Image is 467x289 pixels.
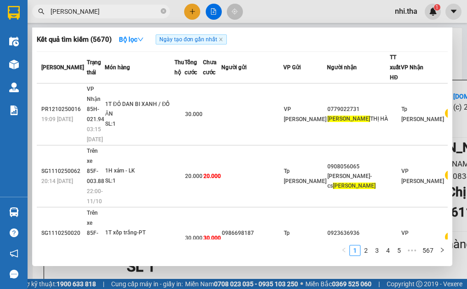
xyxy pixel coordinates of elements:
[87,126,103,143] span: 03:15 [DATE]
[203,59,216,76] span: Chưa cước
[41,178,73,184] span: 20:14 [DATE]
[38,8,45,15] span: search
[185,235,203,241] span: 30.000
[105,64,130,71] span: Món hàng
[87,86,104,122] span: VP Nhận 85H-021.94
[327,228,389,238] div: 0923636936
[87,59,101,76] span: Trạng thái
[341,247,347,253] span: left
[338,245,349,256] li: Previous Page
[10,249,18,258] span: notification
[37,35,112,44] h3: Kết quả tìm kiếm ( 5670 )
[161,8,166,14] span: close-circle
[9,83,19,92] img: warehouse-icon
[41,105,84,114] div: PR1210250016
[9,37,19,46] img: warehouse-icon
[327,64,357,71] span: Người nhận
[87,210,104,246] span: Trên xe 85F-003.88
[284,168,326,184] span: Tp [PERSON_NAME]
[401,106,444,122] span: Tp [PERSON_NAME]
[156,34,227,44] span: Ngày tạo đơn gần nhất
[9,60,19,69] img: warehouse-icon
[401,168,444,184] span: VP [PERSON_NAME]
[420,245,436,256] a: 567
[185,59,197,76] span: Tổng cước
[394,245,404,256] a: 5
[10,270,18,278] span: message
[219,37,223,42] span: close
[222,228,283,238] div: 0986698187
[372,245,382,256] a: 3
[419,245,437,256] li: 567
[405,245,419,256] li: Next 5 Pages
[105,228,174,238] div: 1T xốp trắng-PT
[203,173,221,179] span: 20.000
[105,100,174,119] div: 1T ĐỎ DAN BI XANH / ĐỒ ĂN
[360,245,371,256] li: 2
[10,228,18,237] span: question-circle
[203,235,221,241] span: 30.000
[105,176,174,186] div: SL: 1
[221,64,247,71] span: Người gửi
[327,162,389,172] div: 0908056065
[401,64,423,71] span: VP Nhận
[371,245,383,256] li: 3
[383,245,394,256] li: 4
[394,245,405,256] li: 5
[137,36,144,43] span: down
[383,245,393,256] a: 4
[361,245,371,256] a: 2
[405,245,419,256] span: •••
[41,64,84,71] span: [PERSON_NAME]
[119,36,144,43] strong: Bộ lọc
[105,119,174,129] div: SL: 1
[349,245,360,256] li: 1
[327,105,389,114] div: 0779022731
[222,238,283,248] div: Ngọc
[9,106,19,115] img: solution-icon
[445,108,455,118] span: plus-circle
[41,167,84,176] div: SG1110250062
[437,245,448,256] button: right
[185,111,203,117] span: 30.000
[87,148,104,184] span: Trên xe 85F-003.88
[401,230,444,246] span: VP [PERSON_NAME]
[87,188,103,205] span: 22:00 - 11/10
[338,245,349,256] button: left
[327,172,389,191] div: [PERSON_NAME]-cs
[9,207,19,217] img: warehouse-icon
[41,116,73,122] span: 19:09 [DATE]
[105,166,174,176] div: 1H xám - LK
[284,230,326,246] span: Tp [PERSON_NAME]
[437,245,448,256] li: Next Page
[439,247,445,253] span: right
[445,170,455,180] span: plus-circle
[283,64,301,71] span: VP Gửi
[284,106,326,122] span: VP [PERSON_NAME]
[174,59,184,76] span: Thu hộ
[185,173,203,179] span: 20.000
[445,232,455,242] span: plus-circle
[350,245,360,256] a: 1
[327,114,389,124] div: THỊ HÀ
[327,238,389,248] div: thái
[112,32,151,47] button: Bộ lọcdown
[333,183,376,189] span: [PERSON_NAME]
[327,116,370,122] span: [PERSON_NAME]
[105,238,174,248] div: SL: 1
[41,228,84,238] div: SG1110250020
[8,6,20,20] img: logo-vxr
[161,7,166,16] span: close-circle
[51,6,159,17] input: Tìm tên, số ĐT hoặc mã đơn
[390,54,400,81] span: TT xuất HĐ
